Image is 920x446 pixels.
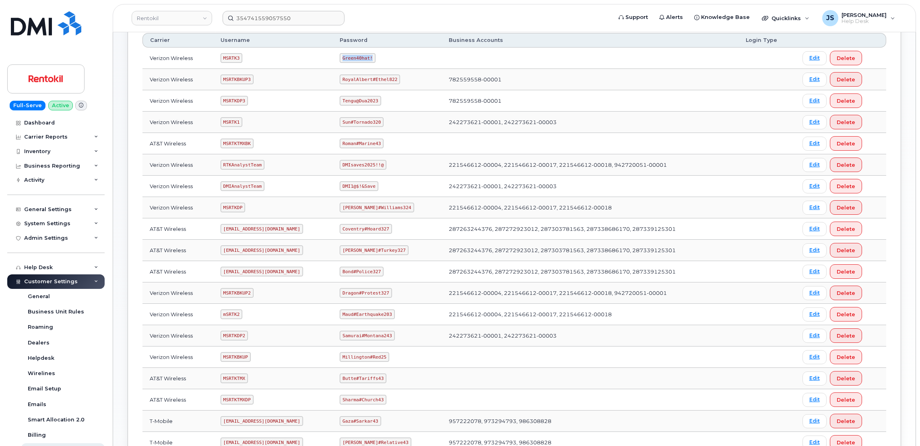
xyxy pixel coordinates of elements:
td: 782559558-00001 [441,90,738,112]
div: Quicklinks [756,10,815,26]
span: Delete [837,97,855,105]
a: Edit [802,137,827,151]
button: Delete [830,51,862,65]
code: Coventry#Hoard327 [340,224,392,234]
td: T-Mobile [142,411,213,432]
a: Edit [802,73,827,87]
a: Edit [802,350,827,364]
td: AT&T Wireless [142,218,213,240]
td: 221546612-00004, 221546612-00017, 221546612-00018 [441,304,738,325]
td: 287263244376, 287272923012, 287303781563, 287338686170, 287339125301 [441,261,738,282]
code: Tengu@Dua2023 [340,96,381,106]
div: Jacob Shepherd [817,10,901,26]
code: MSRTKBKUP [221,352,251,362]
button: Delete [830,72,862,87]
a: Edit [802,371,827,386]
span: Delete [837,332,855,340]
span: Delete [837,268,855,276]
button: Delete [830,350,862,364]
td: Verizon Wireless [142,325,213,346]
code: MSRTKBKUP2 [221,288,254,298]
td: Verizon Wireless [142,90,213,112]
td: 242273621-00001, 242273621-00003 [441,112,738,133]
span: Delete [837,417,855,425]
code: MSRTKDP3 [221,96,248,106]
span: Delete [837,54,855,62]
th: Password [332,33,441,48]
code: Samurai#Montana243 [340,331,394,340]
button: Delete [830,414,862,428]
a: Edit [802,414,827,428]
a: Edit [802,94,827,108]
a: Edit [802,393,827,407]
button: Delete [830,307,862,322]
th: Login Type [738,33,795,48]
code: [EMAIL_ADDRESS][DOMAIN_NAME] [221,416,303,426]
code: MSRTKTMXBK [221,139,254,148]
td: AT&T Wireless [142,240,213,261]
span: Help Desk [842,18,887,25]
button: Delete [830,264,862,279]
td: 221546612-00004, 221546612-00017, 221546612-00018 [441,197,738,218]
a: Edit [802,222,827,236]
button: Delete [830,328,862,343]
a: Edit [802,51,827,65]
code: MSRTKBKUP3 [221,75,254,84]
td: Verizon Wireless [142,154,213,176]
button: Delete [830,93,862,108]
button: Delete [830,115,862,129]
a: Edit [802,286,827,300]
code: Maud#Earthquake203 [340,309,394,319]
span: JS [826,13,834,23]
code: MSRTK1 [221,117,242,127]
td: AT&T Wireless [142,389,213,411]
button: Delete [830,200,862,215]
span: Support [625,13,648,21]
a: Edit [802,243,827,257]
code: Roman#Marine43 [340,139,384,148]
td: 221546612-00004, 221546612-00017, 221546612-00018, 942720051-00001 [441,282,738,304]
td: Verizon Wireless [142,48,213,69]
code: Sharma#Church43 [340,395,386,405]
input: Find something... [223,11,344,25]
a: Knowledge Base [689,9,755,25]
code: Millington#Red25 [340,352,389,362]
a: Support [613,9,654,25]
th: Carrier [142,33,213,48]
a: Edit [802,307,827,322]
button: Delete [830,243,862,257]
code: [EMAIL_ADDRESS][DOMAIN_NAME] [221,224,303,234]
a: Edit [802,115,827,129]
a: Edit [802,329,827,343]
td: AT&T Wireless [142,261,213,282]
td: Verizon Wireless [142,282,213,304]
span: Delete [837,289,855,297]
th: Username [213,33,332,48]
iframe: Messenger Launcher [885,411,914,440]
button: Delete [830,392,862,407]
code: RTKAnalystTeam [221,160,264,170]
a: Edit [802,201,827,215]
code: MSRTKDP [221,203,245,212]
code: DMI1@$!&Save [340,181,378,191]
span: Delete [837,311,855,318]
span: Alerts [666,13,683,21]
code: Sun#Tornado320 [340,117,384,127]
span: [PERSON_NAME] [842,12,887,18]
button: Delete [830,136,862,151]
code: mSRTK2 [221,309,242,319]
span: Delete [837,353,855,361]
a: Edit [802,158,827,172]
span: Delete [837,396,855,404]
code: MSRTKTMXDP [221,395,254,405]
span: Delete [837,225,855,233]
button: Delete [830,286,862,300]
code: Gaza#Sarkar43 [340,416,381,426]
td: 242273621-00001, 242273621-00003 [441,325,738,346]
td: 242273621-00001, 242273621-00003 [441,176,738,197]
span: Delete [837,247,855,254]
span: Delete [837,204,855,212]
span: Delete [837,140,855,147]
span: Delete [837,183,855,190]
span: Delete [837,76,855,83]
